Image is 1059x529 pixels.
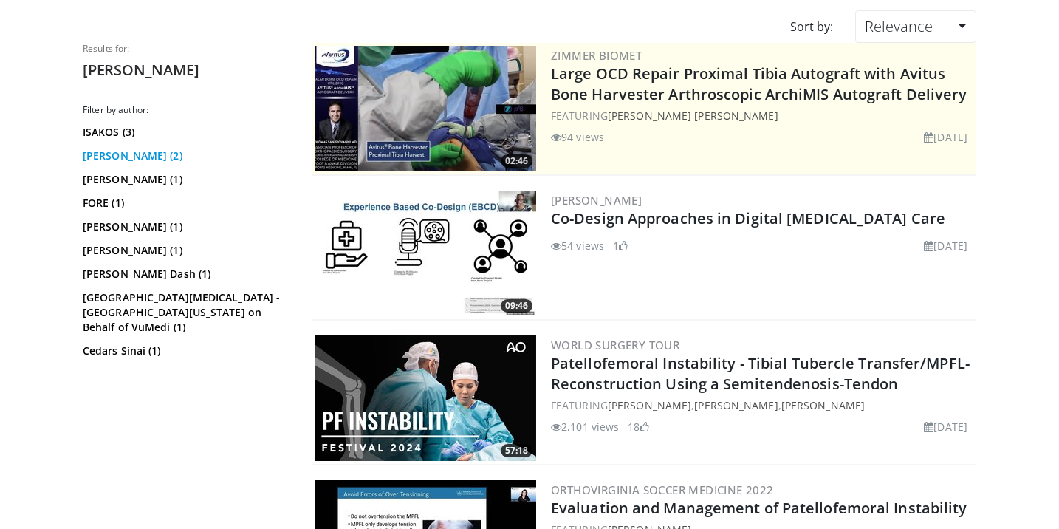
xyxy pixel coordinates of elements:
a: ISAKOS (3) [83,125,286,140]
div: FEATURING , , [551,397,973,413]
a: Co-Design Approaches in Digital [MEDICAL_DATA] Care [551,208,945,228]
li: 1 [613,238,628,253]
a: [PERSON_NAME] [608,398,691,412]
a: [GEOGRAPHIC_DATA][MEDICAL_DATA] - [GEOGRAPHIC_DATA][US_STATE] on Behalf of VuMedi (1) [83,290,286,335]
li: 54 views [551,238,604,253]
a: Relevance [855,10,976,43]
span: 09:46 [501,299,532,313]
a: 57:18 [315,335,536,461]
a: Patellofemoral Instability - Tibial Tubercle Transfer/MPFL-Reconstruction Using a Semitendenosis-... [551,353,970,394]
li: [DATE] [924,419,967,434]
h2: [PERSON_NAME] [83,61,289,80]
a: [PERSON_NAME] [694,398,778,412]
li: 2,101 views [551,419,619,434]
a: [PERSON_NAME] Dash (1) [83,267,286,281]
a: [PERSON_NAME] (1) [83,243,286,258]
a: 09:46 [315,191,536,316]
img: eff7de8f-077c-4608-80ca-f678e94f3178.300x170_q85_crop-smart_upscale.jpg [315,191,536,316]
a: [PERSON_NAME] [781,398,865,412]
div: Sort by: [779,10,844,43]
a: OrthoVirginia Soccer Medicine 2022 [551,482,774,497]
div: FEATURING [551,108,973,123]
li: [DATE] [924,129,967,145]
p: Results for: [83,43,289,55]
span: Relevance [865,16,933,36]
a: [PERSON_NAME] [PERSON_NAME] [608,109,778,123]
a: Large OCD Repair Proximal Tibia Autograft with Avitus Bone Harvester Arthroscopic ArchiMIS Autogr... [551,64,967,104]
li: 94 views [551,129,604,145]
a: Evaluation and Management of Patellofemoral Instability [551,498,967,518]
h3: Filter by author: [83,104,289,116]
a: Cedars Sinai (1) [83,344,286,358]
span: 02:46 [501,154,532,168]
img: a4fc9e3b-29e5-479a-a4d0-450a2184c01c.300x170_q85_crop-smart_upscale.jpg [315,46,536,171]
a: [PERSON_NAME] (1) [83,172,286,187]
a: 02:46 [315,46,536,171]
a: [PERSON_NAME] (2) [83,149,286,163]
a: [PERSON_NAME] [551,193,642,208]
li: [DATE] [924,238,967,253]
a: FORE (1) [83,196,286,211]
li: 18 [628,419,648,434]
a: Zimmer Biomet [551,48,642,63]
span: 57:18 [501,444,532,457]
a: World Surgery Tour [551,338,679,352]
img: 99395b69-17f4-42c3-b6e5-7ab8182d0abf.jpg.300x170_q85_crop-smart_upscale.jpg [315,335,536,461]
a: [PERSON_NAME] (1) [83,219,286,234]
